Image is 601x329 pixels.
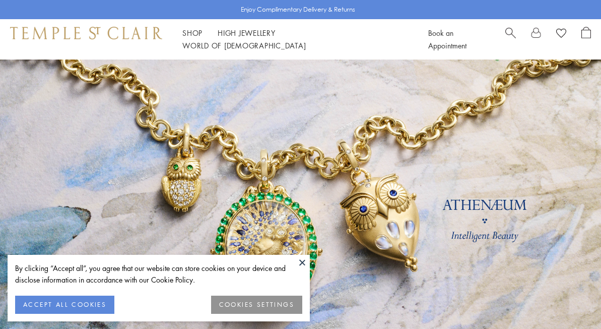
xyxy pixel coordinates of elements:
nav: Main navigation [182,27,406,52]
p: Enjoy Complimentary Delivery & Returns [241,5,355,15]
a: Search [505,27,516,52]
a: Book an Appointment [428,28,466,50]
a: High JewelleryHigh Jewellery [218,28,276,38]
a: View Wishlist [556,27,566,42]
a: ShopShop [182,28,203,38]
img: Temple St. Clair [10,27,162,39]
a: Open Shopping Bag [581,27,591,52]
button: COOKIES SETTINGS [211,296,302,314]
a: World of [DEMOGRAPHIC_DATA]World of [DEMOGRAPHIC_DATA] [182,40,306,50]
div: By clicking “Accept all”, you agree that our website can store cookies on your device and disclos... [15,262,302,286]
button: ACCEPT ALL COOKIES [15,296,114,314]
iframe: Gorgias live chat messenger [551,282,591,319]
